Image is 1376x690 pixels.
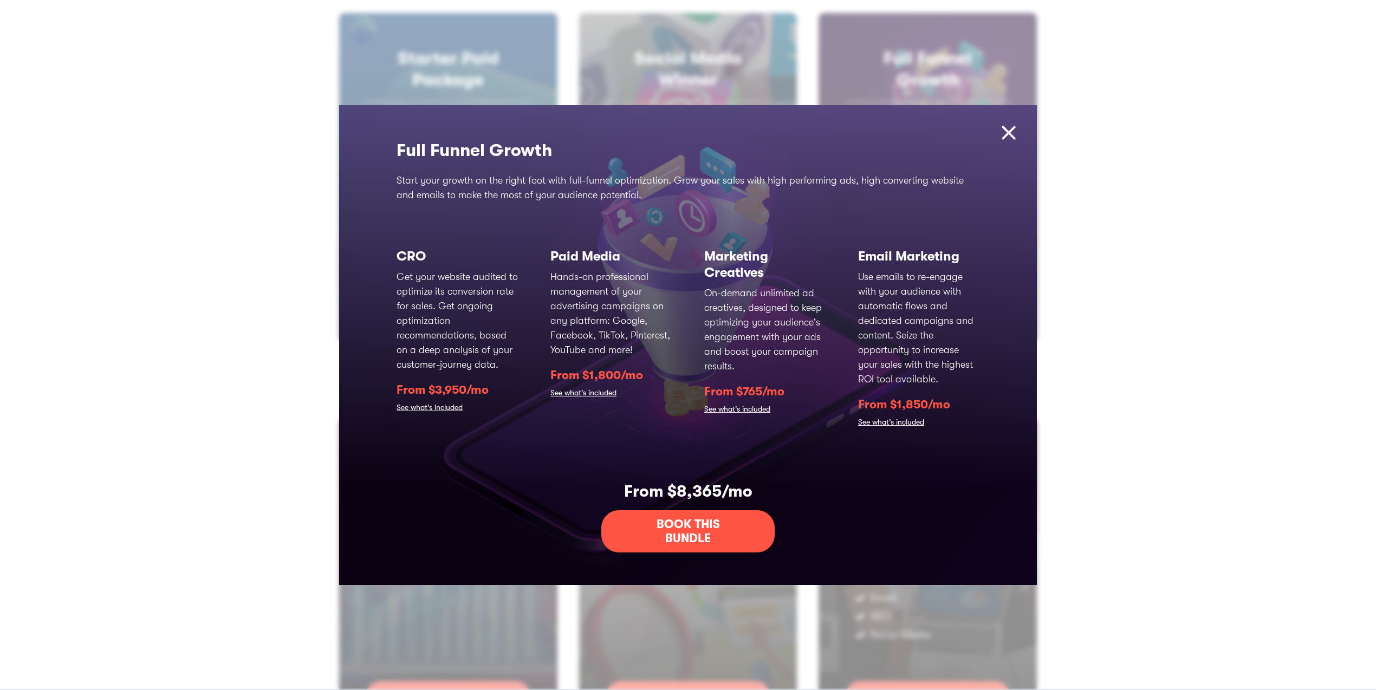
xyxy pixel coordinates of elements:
h3: CRO [397,248,518,264]
p: Hands-on professional management of your advertising campaigns on any platform: Google, Facebook,... [550,270,672,357]
h3: Email Marketing [858,248,979,264]
a: See what's included [704,402,770,418]
p: Start your growth on the right foot with full-funnel optimization. Grow your sales with high perf... [397,173,979,203]
div: BOOK THIS BUNDLE [634,517,742,546]
a: See what's included [550,386,616,401]
h3: Marketing Creatives [704,248,826,281]
a: See what's included [397,401,463,416]
p: Get your website audited to optimize its conversion rate for sales. Get ongoing optimization reco... [397,270,518,372]
p: From $1,850/mo [858,395,979,413]
p: From $3,950/mo [397,381,518,399]
iframe: Chat Widget [1181,564,1376,690]
p: From $8,365/mo [624,479,752,504]
p: Use emails to re-engage with your audience with automatic flows and dedicated campaigns and conte... [858,270,979,387]
p: From $1,800/mo [550,366,672,384]
a: See what's included [858,415,924,431]
h3: Paid Media [550,248,672,264]
p: From $765/mo [704,382,826,400]
h2: Full Funnel Growth [397,138,979,164]
p: On-demand unlimited ad creatives, designed to keep optimizing your audience's engagement with you... [704,286,826,374]
a: BOOK THIS BUNDLE [601,510,775,553]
